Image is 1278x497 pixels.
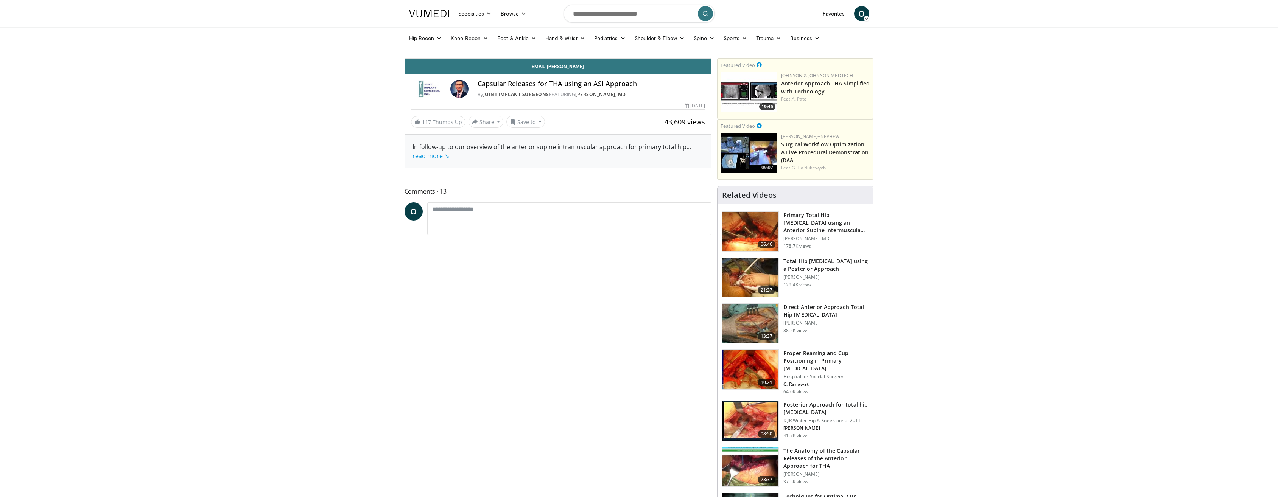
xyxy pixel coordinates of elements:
[719,31,752,46] a: Sports
[783,389,808,395] p: 64.0K views
[722,304,778,343] img: 294118_0000_1.png.150x105_q85_crop-smart_upscale.jpg
[721,133,777,173] a: 09:07
[722,211,869,252] a: 06:46 Primary Total Hip [MEDICAL_DATA] using an Anterior Supine Intermuscula… [PERSON_NAME], MD 1...
[454,6,497,21] a: Specialties
[722,401,869,441] a: 08:50 Posterior Approach for total hip [MEDICAL_DATA] ICJR Winter Hip & Knee Course 2011 [PERSON_...
[405,186,712,196] span: Comments 13
[496,6,531,21] a: Browse
[722,350,778,389] img: 9ceeadf7-7a50-4be6-849f-8c42a554e74d.150x105_q85_crop-smart_upscale.jpg
[446,31,493,46] a: Knee Recon
[783,328,808,334] p: 88.2K views
[783,303,869,318] h3: Direct Anterior Approach Total Hip [MEDICAL_DATA]
[783,433,808,439] p: 41.7K views
[783,211,869,234] h3: Primary Total Hip [MEDICAL_DATA] using an Anterior Supine Intermuscula…
[722,212,778,251] img: 263423_3.png.150x105_q85_crop-smart_upscale.jpg
[722,401,778,441] img: 297873_0003_1.png.150x105_q85_crop-smart_upscale.jpg
[783,243,811,249] p: 178.7K views
[758,241,776,248] span: 06:46
[758,286,776,294] span: 21:37
[722,258,869,298] a: 21:37 Total Hip [MEDICAL_DATA] using a Posterior Approach [PERSON_NAME] 129.4K views
[783,320,869,326] p: [PERSON_NAME]
[483,91,549,98] a: Joint Implant Surgeons
[721,62,755,68] small: Featured Video
[783,471,869,477] p: [PERSON_NAME]
[781,72,853,79] a: Johnson & Johnson MedTech
[854,6,869,21] a: O
[689,31,719,46] a: Spine
[783,447,869,470] h3: The Anatomy of the Capsular Releases of the Anterior Approach for THA
[721,123,755,129] small: Featured Video
[405,31,447,46] a: Hip Recon
[722,349,869,395] a: 10:21 Proper Reaming and Cup Positioning in Primary [MEDICAL_DATA] Hospital for Special Surgery C...
[722,258,778,297] img: 286987_0000_1.png.150x105_q85_crop-smart_upscale.jpg
[469,116,504,128] button: Share
[450,80,469,98] img: Avatar
[786,31,824,46] a: Business
[478,91,705,98] div: By FEATURING
[721,72,777,112] a: 19:45
[493,31,541,46] a: Foot & Ankle
[411,80,447,98] img: Joint Implant Surgeons
[413,142,704,160] div: In follow-up to our overview of the anterior supine intramuscular approach for primary total hip
[630,31,689,46] a: Shoulder & Elbow
[752,31,786,46] a: Trauma
[783,236,869,242] p: [PERSON_NAME], MD
[792,96,808,102] a: A. Patel
[781,96,870,103] div: Feat.
[759,164,775,171] span: 09:07
[405,202,423,221] a: O
[422,118,431,126] span: 117
[758,332,776,340] span: 13:37
[759,103,775,110] span: 19:45
[506,116,545,128] button: Save to
[541,31,590,46] a: Hand & Wrist
[781,133,839,140] a: [PERSON_NAME]+Nephew
[783,258,869,273] h3: Total Hip [MEDICAL_DATA] using a Posterior Approach
[665,117,705,126] span: 43,609 views
[721,133,777,173] img: bcfc90b5-8c69-4b20-afee-af4c0acaf118.150x105_q85_crop-smart_upscale.jpg
[564,5,715,23] input: Search topics, interventions
[783,479,808,485] p: 37.5K views
[478,80,705,88] h4: Capsular Releases for THA using an ASI Approach
[818,6,850,21] a: Favorites
[783,425,869,431] p: [PERSON_NAME]
[781,141,869,164] a: Surgical Workflow Optimization: A Live Procedural Demonstration (DAA…
[783,274,869,280] p: [PERSON_NAME]
[758,379,776,386] span: 10:21
[758,476,776,483] span: 23:37
[685,103,705,109] div: [DATE]
[781,80,870,95] a: Anterior Approach THA Simplified with Technology
[758,430,776,438] span: 08:50
[722,303,869,343] a: 13:37 Direct Anterior Approach Total Hip [MEDICAL_DATA] [PERSON_NAME] 88.2K views
[575,91,626,98] a: [PERSON_NAME], MD
[783,282,811,288] p: 129.4K views
[590,31,630,46] a: Pediatrics
[409,10,449,17] img: VuMedi Logo
[722,447,869,487] a: 23:37 The Anatomy of the Capsular Releases of the Anterior Approach for THA [PERSON_NAME] 37.5K v...
[792,165,826,171] a: G. Haidukewych
[783,401,869,416] h3: Posterior Approach for total hip [MEDICAL_DATA]
[781,165,870,171] div: Feat.
[413,152,449,160] a: read more ↘
[722,191,777,200] h4: Related Videos
[722,447,778,487] img: c4ab79f4-af1a-4690-87a6-21f275021fd0.150x105_q85_crop-smart_upscale.jpg
[721,72,777,112] img: 06bb1c17-1231-4454-8f12-6191b0b3b81a.150x105_q85_crop-smart_upscale.jpg
[783,381,869,387] p: C. Ranawat
[405,59,711,74] a: Email [PERSON_NAME]
[783,349,869,372] h3: Proper Reaming and Cup Positioning in Primary [MEDICAL_DATA]
[411,116,465,128] a: 117 Thumbs Up
[783,418,869,424] p: ICJR Winter Hip & Knee Course 2011
[783,374,869,380] p: Hospital for Special Surgery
